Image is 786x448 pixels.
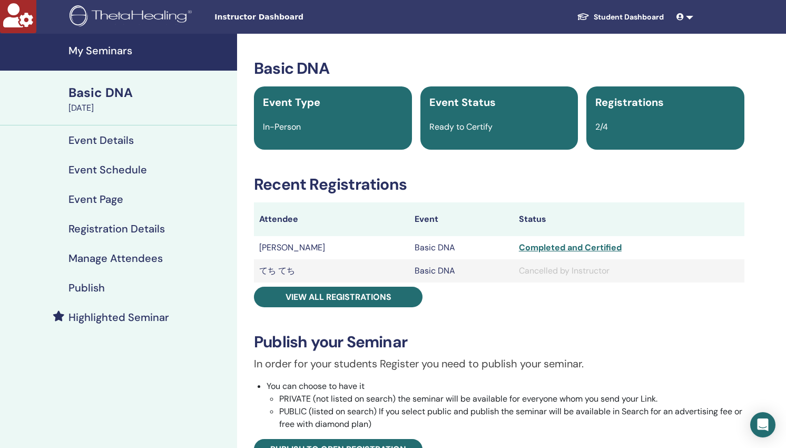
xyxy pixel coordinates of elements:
div: Basic DNA [68,84,231,102]
div: Completed and Certified [519,241,739,254]
li: PUBLIC (listed on search) If you select public and publish the seminar will be available in Searc... [279,405,744,431]
th: Event [409,202,514,236]
td: Basic DNA [409,259,514,283]
span: View all registrations [286,291,391,303]
td: Basic DNA [409,236,514,259]
img: graduation-cap-white.svg [577,12,589,21]
h4: Manage Attendees [68,252,163,265]
h4: Highlighted Seminar [68,311,169,324]
h3: Publish your Seminar [254,333,744,352]
a: Basic DNA[DATE] [62,84,237,114]
span: Event Type [263,95,320,109]
span: Registrations [595,95,664,109]
td: [PERSON_NAME] [254,236,409,259]
h4: Event Details [68,134,134,147]
h3: Recent Registrations [254,175,744,194]
span: In-Person [263,121,301,132]
p: In order for your students Register you need to publish your seminar. [254,356,744,372]
a: View all registrations [254,287,423,307]
h4: My Seminars [68,44,231,57]
span: Ready to Certify [429,121,493,132]
h4: Event Page [68,193,123,206]
h4: Registration Details [68,222,165,235]
h4: Publish [68,281,105,294]
span: Instructor Dashboard [214,12,372,23]
div: Open Intercom Messenger [750,412,775,437]
img: logo.png [70,5,195,29]
li: You can choose to have it [267,380,744,431]
span: Event Status [429,95,496,109]
h3: Basic DNA [254,59,744,78]
td: てち てち [254,259,409,283]
div: [DATE] [68,102,231,114]
th: Attendee [254,202,409,236]
span: 2/4 [595,121,608,132]
h4: Event Schedule [68,163,147,176]
th: Status [514,202,744,236]
div: Cancelled by Instructor [519,265,739,277]
a: Student Dashboard [568,7,672,27]
li: PRIVATE (not listed on search) the seminar will be available for everyone whom you send your Link. [279,393,744,405]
